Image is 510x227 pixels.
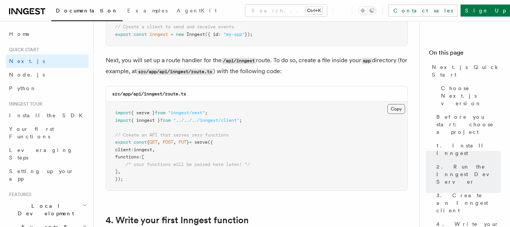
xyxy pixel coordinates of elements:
[6,54,89,68] a: Next.js
[436,163,501,186] span: 2. Run the Inngest Dev Server
[6,109,89,122] a: Install the SDK
[205,32,218,37] span: ({ id
[155,110,165,115] span: from
[115,24,234,29] span: // Create a client to send and receive events
[152,147,155,152] span: ,
[186,140,189,145] span: }
[163,140,173,145] span: POST
[139,154,142,160] span: :
[115,132,229,138] span: // Create an API that serves zero functions
[6,27,89,41] a: Home
[218,32,221,37] span: :
[123,2,172,20] a: Examples
[115,140,131,145] span: export
[134,147,152,152] span: inngest
[429,60,501,81] a: Next.js Quick Start
[131,147,134,152] span: :
[6,81,89,95] a: Python
[142,154,144,160] span: [
[223,32,245,37] span: "my-app"
[149,32,168,37] span: inngest
[436,113,501,136] span: Before you start: choose a project
[115,32,131,37] span: export
[205,110,208,115] span: ;
[126,162,250,167] span: /* your functions will be passed here later! */
[186,32,205,37] span: Inngest
[131,110,155,115] span: { serve }
[6,122,89,143] a: Your first Functions
[115,147,131,152] span: client
[441,84,501,107] span: Choose Next.js version
[6,202,82,217] span: Local Development
[433,110,501,139] a: Before you start: choose a project
[358,6,376,15] button: Toggle dark mode
[6,192,31,198] span: Features
[433,139,501,160] a: 1. Install Inngest
[436,192,501,214] span: 3. Create an Inngest client
[433,160,501,189] a: 2. Run the Inngest Dev Server
[115,154,139,160] span: functions
[239,118,242,123] span: ;
[6,164,89,186] a: Setting up your app
[115,176,123,182] span: });
[157,140,160,145] span: ,
[438,81,501,110] a: Choose Next.js version
[115,169,118,174] span: ]
[176,32,184,37] span: new
[9,126,54,140] span: Your first Functions
[9,168,74,182] span: Setting up your app
[134,32,147,37] span: const
[112,91,186,97] code: src/app/api/inngest/route.ts
[149,140,157,145] span: GET
[6,143,89,164] a: Leveraging Steps
[361,58,372,64] code: app
[6,199,89,220] button: Local Development
[305,7,322,14] kbd: Ctrl+K
[436,142,501,157] span: 1. Install Inngest
[171,32,173,37] span: =
[160,118,171,123] span: from
[245,5,327,17] button: Search...Ctrl+K
[429,48,501,60] h4: On this page
[432,63,501,78] span: Next.js Quick Start
[6,68,89,81] a: Node.js
[134,140,147,145] span: const
[177,8,217,14] span: AgentKit
[106,215,249,225] a: 4. Write your first Inngest function
[115,118,131,123] span: import
[115,110,131,115] span: import
[9,72,45,78] span: Node.js
[9,30,30,38] span: Home
[9,58,45,64] span: Next.js
[106,55,408,77] p: Next, you will set up a route handler for the route. To do so, create a file inside your director...
[51,2,123,21] a: Documentation
[245,32,253,37] span: });
[9,85,37,91] span: Python
[388,5,458,17] a: Contact sales
[6,101,42,107] span: Inngest tour
[387,104,405,114] button: Copy
[433,189,501,217] a: 3. Create an Inngest client
[118,169,120,174] span: ,
[222,58,256,64] code: /api/inngest
[179,140,186,145] span: PUT
[137,69,213,75] code: src/app/api/inngest/route.ts
[173,118,239,123] span: "../../../inngest/client"
[127,8,168,14] span: Examples
[189,140,192,145] span: =
[194,140,208,145] span: serve
[172,2,221,20] a: AgentKit
[168,110,205,115] span: "inngest/next"
[6,47,39,53] span: Quick start
[147,140,149,145] span: {
[173,140,176,145] span: ,
[9,112,87,118] span: Install the SDK
[131,118,160,123] span: { inngest }
[56,8,118,14] span: Documentation
[208,140,213,145] span: ({
[9,147,73,161] span: Leveraging Steps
